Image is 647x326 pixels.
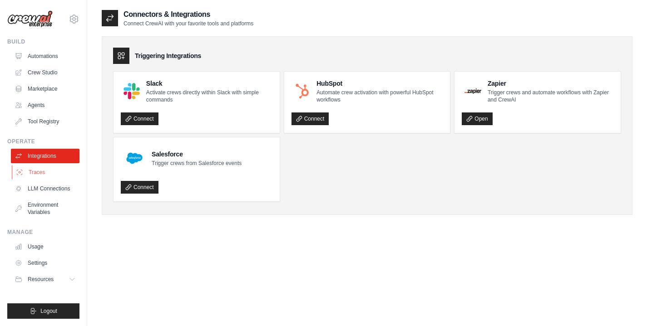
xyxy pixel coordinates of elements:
p: Automate crew activation with powerful HubSpot workflows [316,89,443,103]
a: Settings [11,256,79,270]
h3: Triggering Integrations [135,51,201,60]
a: Integrations [11,149,79,163]
p: Activate crews directly within Slack with simple commands [146,89,272,103]
a: LLM Connections [11,181,79,196]
a: Tool Registry [11,114,79,129]
img: Salesforce Logo [123,147,145,169]
img: Logo [7,10,53,28]
a: Open [462,112,492,125]
a: Marketplace [11,82,79,96]
img: Zapier Logo [464,88,481,94]
h4: HubSpot [316,79,443,88]
a: Connect [121,112,158,125]
div: Manage [7,229,79,236]
p: Trigger crews and automate workflows with Zapier and CrewAI [488,89,613,103]
p: Connect CrewAI with your favorite tools and platforms [123,20,253,27]
img: Slack Logo [123,83,140,99]
h4: Salesforce [152,150,242,159]
a: Connect [291,112,329,125]
p: Trigger crews from Salesforce events [152,160,242,167]
span: Logout [40,307,57,315]
button: Logout [7,303,79,319]
span: Resources [28,276,54,283]
div: Build [7,38,79,45]
a: Connect [121,181,158,194]
h4: Zapier [488,79,613,88]
a: Agents [11,98,79,112]
a: Usage [11,239,79,254]
img: HubSpot Logo [294,83,311,99]
div: Operate [7,138,79,145]
a: Crew Studio [11,65,79,80]
h2: Connectors & Integrations [123,9,253,20]
button: Resources [11,272,79,287]
a: Traces [12,165,80,180]
a: Environment Variables [11,198,79,219]
a: Automations [11,49,79,63]
h4: Slack [146,79,272,88]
